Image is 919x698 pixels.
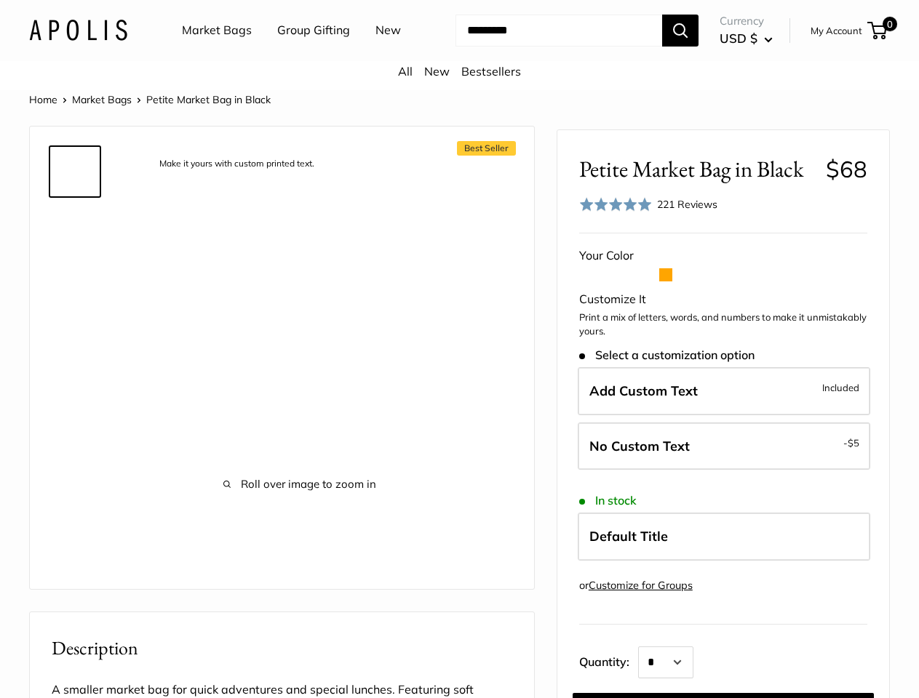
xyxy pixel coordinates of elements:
[49,204,101,279] a: Petite Market Bag in Black
[579,576,693,595] div: or
[72,93,132,106] a: Market Bags
[461,64,521,79] a: Bestsellers
[589,579,693,592] a: Customize for Groups
[848,437,859,449] span: $5
[49,541,101,593] a: description_Super soft leather handles.
[29,93,57,106] a: Home
[424,64,450,79] a: New
[657,198,717,211] span: 221 Reviews
[869,22,887,39] a: 0
[52,634,512,662] h2: Description
[152,154,322,174] div: Make it yours with custom printed text.
[843,434,859,452] span: -
[375,20,401,41] a: New
[589,438,690,454] span: No Custom Text
[146,93,271,106] span: Petite Market Bag in Black
[49,145,101,198] a: description_Make it yours with custom printed text.
[457,141,516,156] span: Best Seller
[455,15,662,47] input: Search...
[578,513,870,561] label: Default Title
[662,15,699,47] button: Search
[579,156,815,182] span: Petite Market Bag in Black
[579,494,637,508] span: In stock
[589,382,698,399] span: Add Custom Text
[720,11,773,31] span: Currency
[579,245,867,267] div: Your Color
[49,425,101,477] a: Petite Market Bag in Black
[182,20,252,41] a: Market Bags
[49,483,101,535] a: description_Spacious inner area with room for everything.
[146,474,453,494] span: Roll over image to zoom in
[826,155,867,183] span: $68
[398,64,413,79] a: All
[579,642,638,678] label: Quantity:
[29,20,127,41] img: Apolis
[578,422,870,470] label: Leave Blank
[49,285,101,337] a: Petite Market Bag in Black
[49,343,101,419] a: Petite Market Bag in Black
[720,31,757,46] span: USD $
[883,17,897,31] span: 0
[579,289,867,310] div: Customize It
[277,20,350,41] a: Group Gifting
[589,528,668,545] span: Default Title
[811,22,862,39] a: My Account
[579,348,755,362] span: Select a customization option
[579,310,867,339] p: Print a mix of letters, words, and numbers to make it unmistakably yours.
[720,27,773,50] button: USD $
[29,90,271,109] nav: Breadcrumb
[578,367,870,415] label: Add Custom Text
[822,379,859,396] span: Included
